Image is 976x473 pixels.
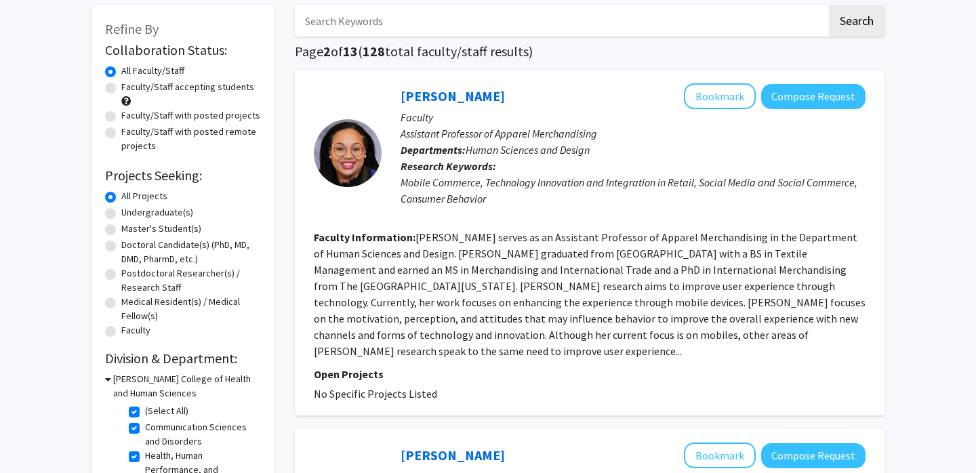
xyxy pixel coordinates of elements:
label: All Faculty/Staff [121,64,184,78]
b: Departments: [401,143,466,157]
div: Mobile Commerce, Technology Innovation and Integration in Retail, Social Media and Social Commerc... [401,174,866,207]
label: (Select All) [145,404,188,418]
label: Master's Student(s) [121,222,201,236]
label: Undergraduate(s) [121,205,193,220]
span: Refine By [105,20,159,37]
fg-read-more: [PERSON_NAME] serves as an Assistant Professor of Apparel Merchandising in the Department of Huma... [314,230,866,358]
p: Assistant Professor of Apparel Merchandising [401,125,866,142]
label: Faculty/Staff accepting students [121,80,254,94]
label: Medical Resident(s) / Medical Fellow(s) [121,295,261,323]
h2: Projects Seeking: [105,167,261,184]
input: Search Keywords [295,5,827,37]
label: Faculty [121,323,150,337]
b: Faculty Information: [314,230,415,244]
span: 2 [323,43,331,60]
h3: [PERSON_NAME] College of Health and Human Sciences [113,372,261,400]
span: 13 [343,43,358,60]
button: Add Mickey Langlais to Bookmarks [684,443,756,468]
button: Compose Request to Mickey Langlais [761,443,866,468]
label: All Projects [121,189,167,203]
a: [PERSON_NAME] [401,87,505,104]
label: Faculty/Staff with posted projects [121,108,260,123]
label: Doctoral Candidate(s) (PhD, MD, DMD, PharmD, etc.) [121,238,261,266]
p: Open Projects [314,366,866,382]
a: [PERSON_NAME] [401,447,505,464]
button: Search [829,5,884,37]
button: Compose Request to Briana Martinez [761,84,866,109]
p: Faculty [401,109,866,125]
label: Communication Sciences and Disorders [145,420,258,449]
iframe: Chat [10,412,58,463]
span: 128 [363,43,385,60]
label: Postdoctoral Researcher(s) / Research Staff [121,266,261,295]
span: Human Sciences and Design [466,143,590,157]
h2: Division & Department: [105,350,261,367]
h2: Collaboration Status: [105,42,261,58]
label: Faculty/Staff with posted remote projects [121,125,261,153]
b: Research Keywords: [401,159,496,173]
button: Add Briana Martinez to Bookmarks [684,83,756,109]
h1: Page of ( total faculty/staff results) [295,43,884,60]
span: No Specific Projects Listed [314,387,437,400]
